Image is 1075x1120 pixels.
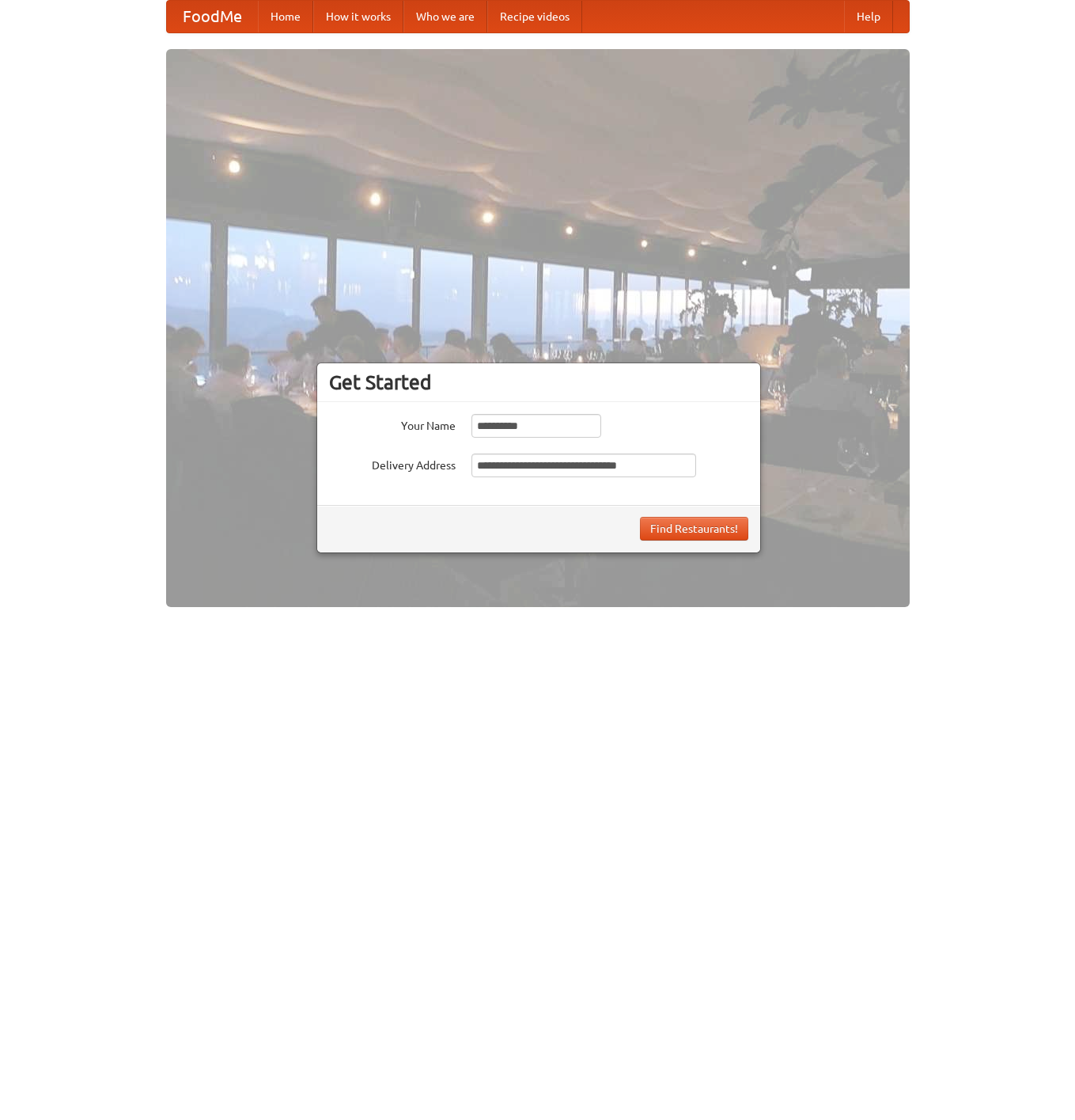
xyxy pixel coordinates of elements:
button: Find Restaurants! [640,517,748,541]
label: Delivery Address [329,454,456,473]
a: Who we are [403,1,487,32]
a: Home [258,1,313,32]
a: How it works [313,1,403,32]
a: FoodMe [167,1,258,32]
a: Recipe videos [487,1,582,32]
label: Your Name [329,414,456,434]
h3: Get Started [329,370,748,394]
a: Help [844,1,893,32]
